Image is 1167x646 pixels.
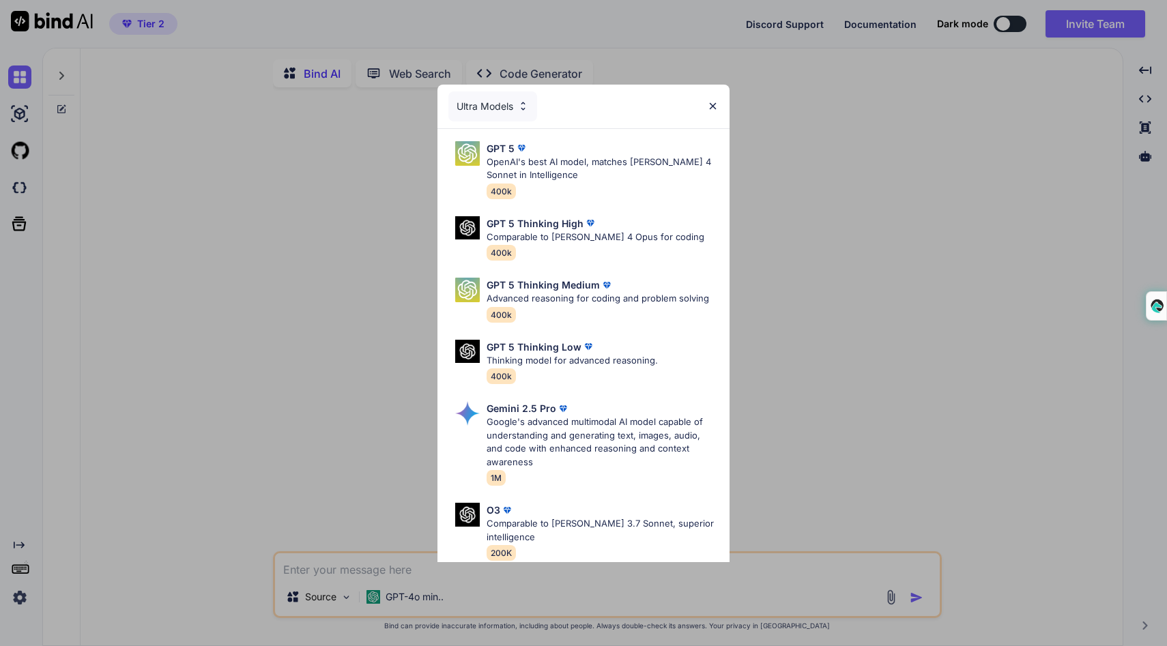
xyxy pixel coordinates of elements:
[556,402,570,415] img: premium
[487,307,516,323] span: 400k
[487,156,719,182] p: OpenAI's best AI model, matches [PERSON_NAME] 4 Sonnet in Intelligence
[707,100,719,112] img: close
[500,503,514,517] img: premium
[455,278,480,302] img: Pick Models
[487,245,516,261] span: 400k
[455,340,480,364] img: Pick Models
[487,503,500,517] p: O3
[487,278,600,292] p: GPT 5 Thinking Medium
[487,292,709,306] p: Advanced reasoning for coding and problem solving
[600,278,614,292] img: premium
[487,517,719,544] p: Comparable to [PERSON_NAME] 3.7 Sonnet, superior intelligence
[487,354,658,368] p: Thinking model for advanced reasoning.
[581,340,595,353] img: premium
[515,141,528,155] img: premium
[487,141,515,156] p: GPT 5
[487,216,583,231] p: GPT 5 Thinking High
[455,141,480,166] img: Pick Models
[455,503,480,527] img: Pick Models
[487,545,516,561] span: 200K
[487,183,516,199] span: 400k
[455,401,480,426] img: Pick Models
[487,401,556,415] p: Gemini 2.5 Pro
[487,368,516,384] span: 400k
[455,216,480,240] img: Pick Models
[487,231,704,244] p: Comparable to [PERSON_NAME] 4 Opus for coding
[487,470,506,486] span: 1M
[487,415,719,469] p: Google's advanced multimodal AI model capable of understanding and generating text, images, audio...
[487,340,581,354] p: GPT 5 Thinking Low
[448,91,537,121] div: Ultra Models
[583,216,597,230] img: premium
[517,100,529,112] img: Pick Models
